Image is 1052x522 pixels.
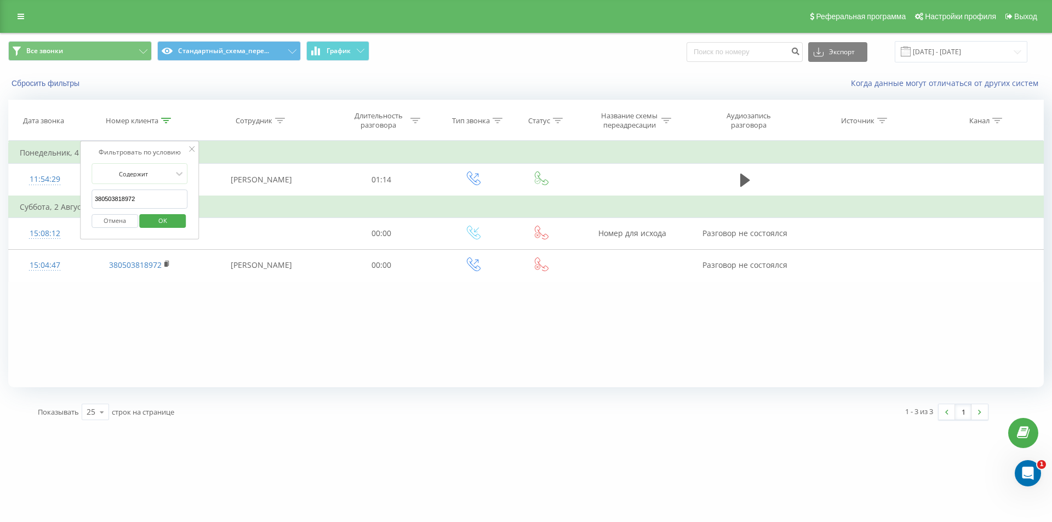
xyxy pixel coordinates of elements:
div: Название схемы переадресации [600,111,659,130]
button: Сбросить фильтры [8,78,85,88]
td: Понедельник, 4 Августа 2025 [9,142,1044,164]
button: Стандартный_схема_пере... [157,41,301,61]
div: Источник [841,116,874,125]
td: 01:14 [325,164,438,196]
div: Статус [528,116,550,125]
a: 380503818972 [109,260,162,270]
td: [PERSON_NAME] [198,249,325,281]
span: Разговор не состоялся [702,228,787,238]
iframe: Intercom live chat [1015,460,1041,486]
div: Длительность разговора [349,111,408,130]
td: Номер для исхода [573,217,690,249]
div: Фильтровать по условию [92,147,188,158]
input: Введите значение [92,190,188,209]
td: Суббота, 2 Августа 2025 [9,196,1044,218]
button: OK [140,214,186,228]
button: Все звонки [8,41,152,61]
span: 1 [1037,460,1046,469]
span: Показывать [38,407,79,417]
div: 1 - 3 из 3 [905,406,933,417]
div: Дата звонка [23,116,64,125]
span: Настройки профиля [925,12,996,21]
div: Канал [969,116,990,125]
div: Номер клиента [106,116,158,125]
a: Когда данные могут отличаться от других систем [851,78,1044,88]
div: 15:08:12 [20,223,70,244]
span: OK [147,212,178,229]
td: 00:00 [325,217,438,249]
div: 11:54:29 [20,169,70,190]
a: 1 [955,404,971,420]
input: Поиск по номеру [687,42,803,62]
span: График [327,47,351,55]
button: График [306,41,369,61]
span: строк на странице [112,407,174,417]
td: [PERSON_NAME] [198,164,325,196]
span: Разговор не состоялся [702,260,787,270]
td: 00:00 [325,249,438,281]
span: Все звонки [26,47,63,55]
button: Отмена [92,214,138,228]
div: Сотрудник [236,116,272,125]
div: Тип звонка [452,116,490,125]
div: Аудиозапись разговора [713,111,784,130]
span: Выход [1014,12,1037,21]
span: Реферальная программа [816,12,906,21]
div: 15:04:47 [20,255,70,276]
div: 25 [87,406,95,417]
button: Экспорт [808,42,867,62]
